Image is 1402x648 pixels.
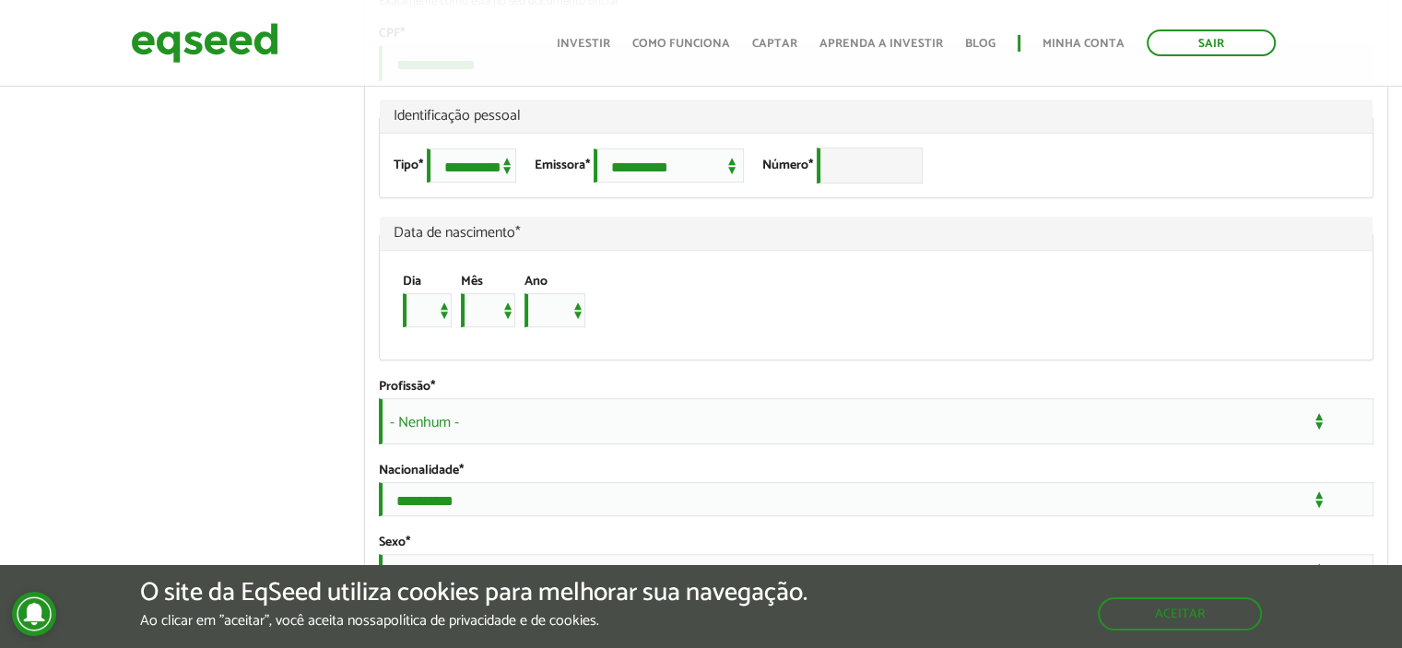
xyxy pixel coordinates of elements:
[1043,38,1125,50] a: Minha conta
[379,465,464,477] label: Nacionalidade
[403,276,421,289] label: Dia
[762,159,813,172] label: Número
[131,18,278,67] img: EqSeed
[632,38,730,50] a: Como funciona
[461,276,483,289] label: Mês
[394,159,423,172] label: Tipo
[394,226,1359,241] span: Data de nascimento
[430,376,435,397] span: Este campo é obrigatório.
[585,155,590,176] span: Este campo é obrigatório.
[535,159,590,172] label: Emissora
[379,398,1373,444] span: - Nenhum -
[965,38,996,50] a: Blog
[383,614,596,629] a: política de privacidade e de cookies
[557,38,610,50] a: Investir
[1098,597,1262,630] button: Aceitar
[819,38,943,50] a: Aprenda a investir
[418,155,423,176] span: Este campo é obrigatório.
[752,38,797,50] a: Captar
[394,109,1359,124] span: Identificação pessoal
[140,579,807,607] h5: O site da EqSeed utiliza cookies para melhorar sua navegação.
[524,276,548,289] label: Ano
[406,532,410,553] span: Este campo é obrigatório.
[459,460,464,481] span: Este campo é obrigatório.
[515,220,521,245] span: Este campo é obrigatório.
[1147,29,1276,56] a: Sair
[140,612,807,630] p: Ao clicar em "aceitar", você aceita nossa .
[379,381,435,394] label: Profissão
[808,155,813,176] span: Este campo é obrigatório.
[379,536,410,549] label: Sexo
